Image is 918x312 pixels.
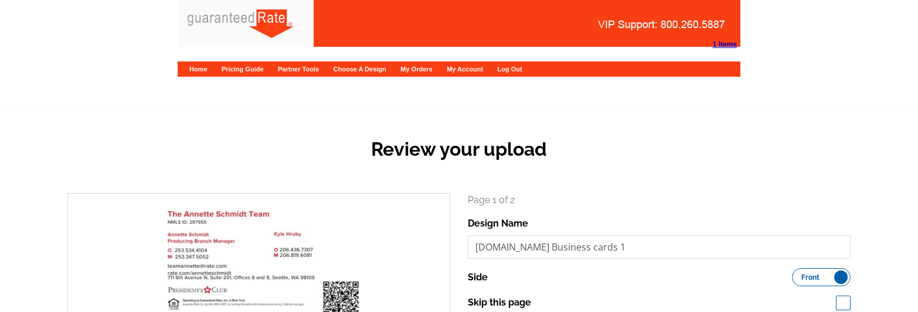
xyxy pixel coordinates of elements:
[59,138,859,160] h2: Review your upload
[222,66,264,73] a: Pricing Guide
[447,66,483,73] a: My Account
[334,66,386,73] a: Choose A Design
[278,66,319,73] a: Partner Tools
[468,193,851,207] p: Page 1 of 2
[713,40,737,49] strong: 1 Items
[468,270,488,284] label: Side
[468,296,531,310] label: Skip this page
[468,235,851,259] input: File Name
[189,66,208,73] a: Home
[498,66,522,73] a: Log Out
[801,275,820,280] span: Front
[400,66,432,73] a: My Orders
[468,217,528,231] label: Design Name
